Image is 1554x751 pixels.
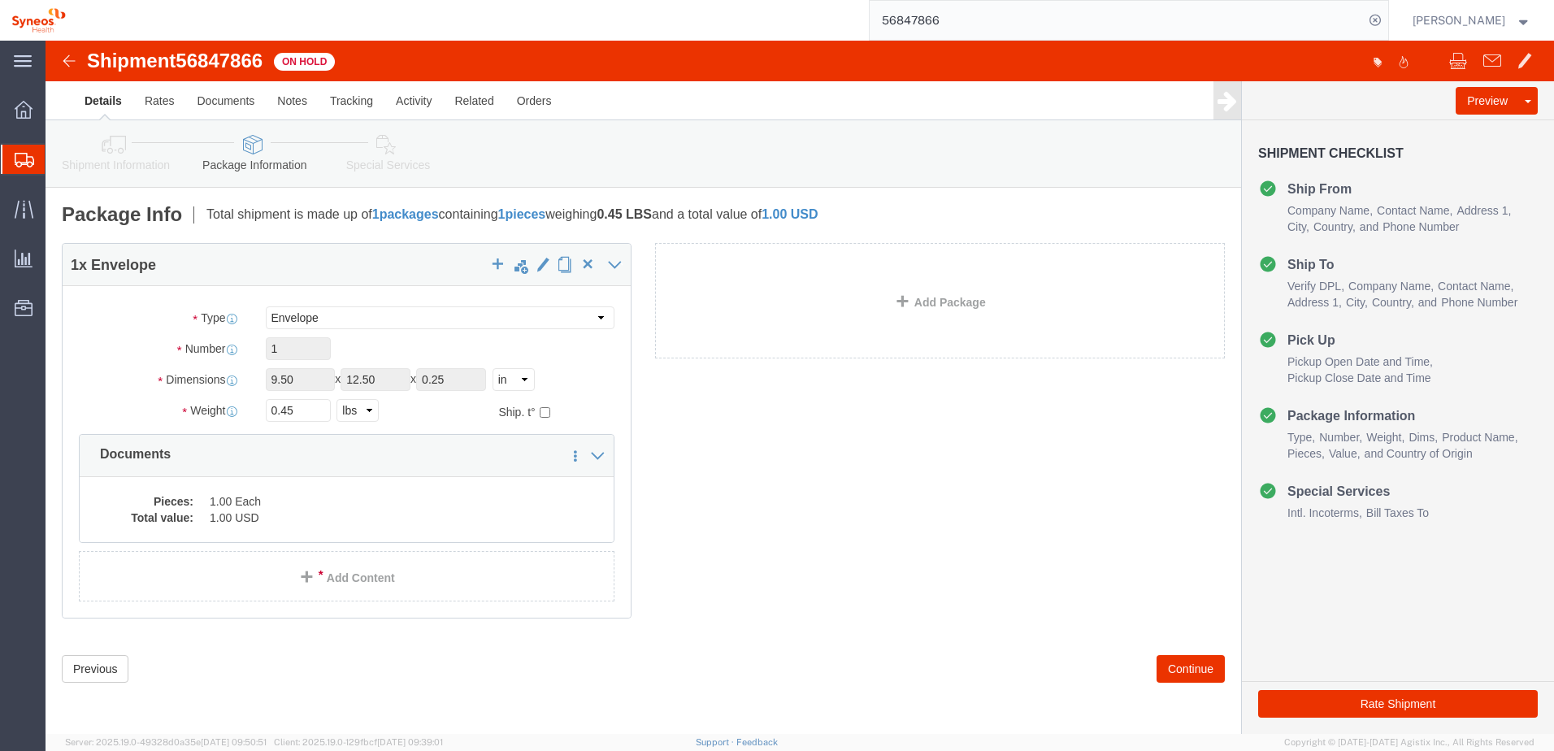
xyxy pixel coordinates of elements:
button: [PERSON_NAME] [1412,11,1532,30]
span: Server: 2025.19.0-49328d0a35e [65,737,267,747]
img: logo [11,8,66,33]
a: Feedback [736,737,778,747]
span: Copyright © [DATE]-[DATE] Agistix Inc., All Rights Reserved [1284,736,1534,749]
span: [DATE] 09:39:01 [377,737,443,747]
a: Support [696,737,736,747]
span: Client: 2025.19.0-129fbcf [274,737,443,747]
input: Search for shipment number, reference number [870,1,1364,40]
span: Natan Tateishi [1413,11,1505,29]
iframe: FS Legacy Container [46,41,1554,734]
span: [DATE] 09:50:51 [201,737,267,747]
